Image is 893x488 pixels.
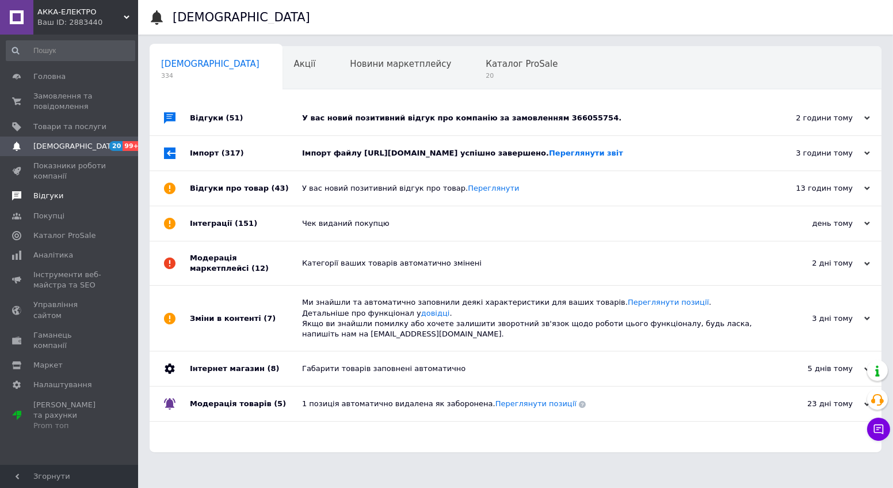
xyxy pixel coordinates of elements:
button: Чат з покупцем [867,418,890,441]
span: [PERSON_NAME] та рахунки [33,400,106,432]
span: [DEMOGRAPHIC_DATA] [33,141,119,152]
span: (51) [226,114,243,122]
span: Гаманець компанії [33,330,106,351]
span: Новини маркетплейсу [350,59,451,69]
div: 3 дні тому [755,313,870,324]
div: Чек виданий покупцю [302,218,755,229]
a: Переглянути звіт [549,149,623,157]
a: довідці [421,309,450,317]
span: АККА-ЕЛЕКТРО [37,7,124,17]
div: У вас новий позитивний відгук про товар. [302,183,755,194]
div: Категорії ваших товарів автоматично змінені [302,258,755,268]
span: (317) [222,149,244,157]
div: Prom топ [33,421,106,431]
div: Габарити товарів заповнені автоматично [302,364,755,374]
span: 334 [161,71,259,80]
h1: [DEMOGRAPHIC_DATA] [173,10,310,24]
div: Інтеграції [190,206,302,241]
div: 1 позиція автоматично видалена як заборонена. [302,399,755,409]
div: Імпорт [190,136,302,171]
span: Показники роботи компанії [33,161,106,181]
div: Модерація маркетплейсі [190,241,302,285]
span: 20 [109,141,123,151]
div: Імпорт файлу [URL][DOMAIN_NAME] успішно завершено. [302,148,755,158]
span: Акції [294,59,316,69]
span: 20 [486,71,558,80]
span: [DEMOGRAPHIC_DATA] [161,59,259,69]
span: (5) [274,399,286,408]
span: 99+ [123,141,142,151]
span: (7) [264,314,276,323]
span: Маркет [33,360,63,370]
span: Товари та послуги [33,122,106,132]
div: У вас новий позитивний відгук про компанію за замовленням 366055754. [302,113,755,123]
a: Переглянути позиції [495,399,577,408]
span: (12) [251,264,269,273]
span: Каталог ProSale [486,59,558,69]
span: (8) [267,364,279,373]
div: 13 годин тому [755,183,870,194]
div: Інтернет магазин [190,351,302,386]
div: Модерація товарів [190,387,302,421]
span: (151) [235,219,257,228]
span: Аналітика [33,250,73,260]
div: 3 години тому [755,148,870,158]
span: Покупці [33,211,64,221]
div: Відгуки [190,101,302,135]
span: Відгуки [33,191,63,201]
a: Переглянути позиції [628,298,709,307]
div: Зміни в контенті [190,286,302,351]
span: Управління сайтом [33,300,106,320]
span: Замовлення та повідомлення [33,91,106,112]
span: Каталог ProSale [33,230,96,241]
div: 5 днів тому [755,364,870,374]
div: 2 дні тому [755,258,870,268]
input: Пошук [6,40,135,61]
div: Відгуки про товар [190,171,302,206]
span: Інструменти веб-майстра та SEO [33,270,106,290]
a: Переглянути [468,184,519,192]
span: Головна [33,71,66,82]
span: (43) [272,184,289,192]
span: Налаштування [33,380,92,390]
div: 23 дні тому [755,399,870,409]
div: день тому [755,218,870,229]
div: Ваш ID: 2883440 [37,17,138,28]
div: Ми знайшли та автоматично заповнили деякі характеристики для ваших товарів. . Детальніше про функ... [302,297,755,339]
div: 2 години тому [755,113,870,123]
